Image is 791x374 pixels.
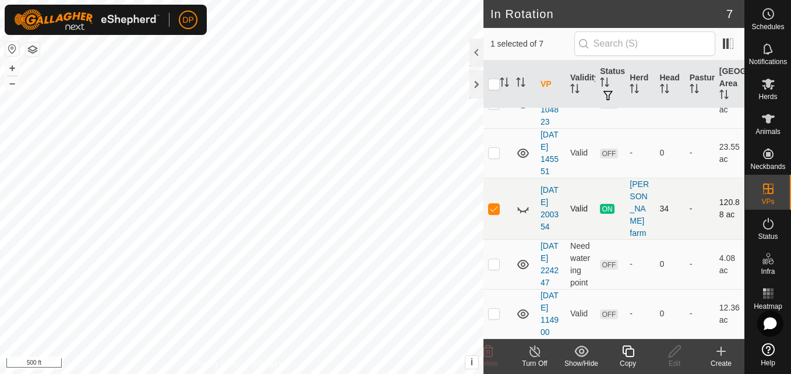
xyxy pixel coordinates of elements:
[758,233,778,240] span: Status
[758,93,777,100] span: Herds
[541,130,559,176] a: [DATE] 145551
[630,178,650,239] div: [PERSON_NAME] farm
[685,128,715,178] td: -
[600,309,617,319] span: OFF
[625,61,655,108] th: Herd
[630,86,639,95] p-sorticon: Activate to sort
[761,198,774,205] span: VPs
[655,239,685,289] td: 0
[630,147,650,159] div: -
[566,128,595,178] td: Valid
[715,178,744,239] td: 120.88 ac
[754,303,782,310] span: Heatmap
[570,86,580,95] p-sorticon: Activate to sort
[685,178,715,239] td: -
[605,358,651,369] div: Copy
[651,358,698,369] div: Edit
[182,14,193,26] span: DP
[715,239,744,289] td: 4.08 ac
[566,289,595,338] td: Valid
[698,358,744,369] div: Create
[541,241,559,287] a: [DATE] 224247
[253,359,288,369] a: Contact Us
[600,149,617,158] span: OFF
[541,291,559,337] a: [DATE] 114900
[5,42,19,56] button: Reset Map
[745,338,791,371] a: Help
[600,204,614,214] span: ON
[566,239,595,289] td: Need watering point
[490,7,726,21] h2: In Rotation
[574,31,715,56] input: Search (S)
[511,358,558,369] div: Turn Off
[715,289,744,338] td: 12.36 ac
[541,80,559,126] a: [DATE] 104823
[14,9,160,30] img: Gallagher Logo
[600,260,617,270] span: OFF
[761,268,775,275] span: Infra
[471,357,473,367] span: i
[749,58,787,65] span: Notifications
[761,359,775,366] span: Help
[685,239,715,289] td: -
[630,308,650,320] div: -
[750,163,785,170] span: Neckbands
[595,61,625,108] th: Status
[755,128,781,135] span: Animals
[715,128,744,178] td: 23.55 ac
[690,86,699,95] p-sorticon: Activate to sort
[478,359,499,368] span: Delete
[655,289,685,338] td: 0
[5,61,19,75] button: +
[558,358,605,369] div: Show/Hide
[465,356,478,369] button: i
[715,61,744,108] th: [GEOGRAPHIC_DATA] Area
[541,185,559,231] a: [DATE] 200354
[5,76,19,90] button: –
[600,79,609,89] p-sorticon: Activate to sort
[685,61,715,108] th: Pasture
[726,5,733,23] span: 7
[196,359,239,369] a: Privacy Policy
[536,61,566,108] th: VP
[685,289,715,338] td: -
[500,79,509,89] p-sorticon: Activate to sort
[566,61,595,108] th: Validity
[655,61,685,108] th: Head
[600,99,617,109] span: OFF
[630,258,650,270] div: -
[566,178,595,239] td: Valid
[655,178,685,239] td: 34
[719,91,729,101] p-sorticon: Activate to sort
[26,43,40,57] button: Map Layers
[516,79,525,89] p-sorticon: Activate to sort
[660,86,669,95] p-sorticon: Activate to sort
[655,128,685,178] td: 0
[490,38,574,50] span: 1 selected of 7
[751,23,784,30] span: Schedules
